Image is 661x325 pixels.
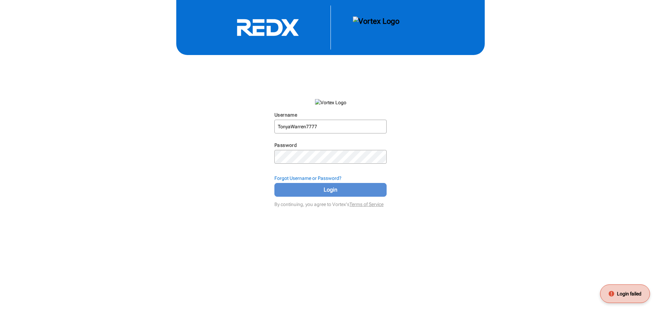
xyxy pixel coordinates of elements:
button: Login [274,183,387,197]
label: Username [274,112,297,118]
div: Forgot Username or Password? [274,175,387,182]
label: Password [274,142,297,148]
img: Vortex Logo [315,99,346,106]
div: By continuing, you agree to Vortex's [274,198,387,208]
svg: RedX Logo [216,19,319,36]
span: Login [283,186,378,194]
img: Vortex Logo [353,17,399,39]
span: Login failed [617,290,641,297]
a: Terms of Service [349,202,384,207]
strong: Forgot Username or Password? [274,175,342,181]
